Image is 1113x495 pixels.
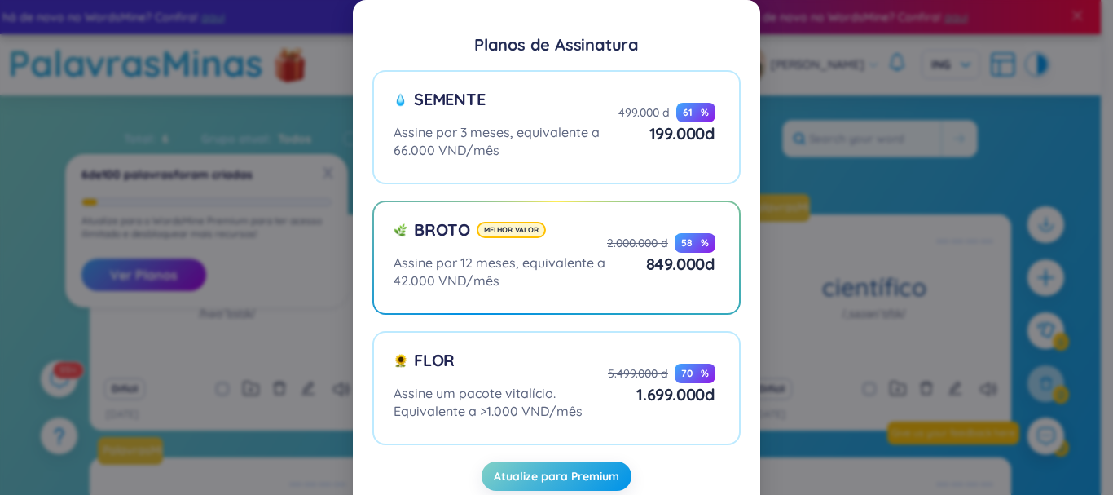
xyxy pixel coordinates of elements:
[701,106,709,118] font: %
[701,367,709,379] font: %
[394,223,407,237] img: broto
[681,236,693,249] font: 58
[646,254,706,274] font: 849.000
[394,354,407,368] img: flor
[705,384,715,404] font: d
[608,366,668,381] font: 5.499.000 d
[681,367,693,379] font: 70
[683,106,693,118] font: 61
[607,236,668,250] font: 2.000.000 d
[474,34,639,55] font: Planos de Assinatura
[705,123,715,144] font: d
[618,105,670,120] font: 499.000 d
[649,123,706,144] font: 199.000
[394,385,583,419] font: Assine um pacote vitalício. Equivalente a >1.000 VND/mês
[414,350,455,370] font: Flor
[482,462,631,491] button: Atualize para Premium
[414,89,486,109] font: Semente
[414,219,470,240] font: Broto
[394,254,605,289] font: Assine por 12 meses, equivalente a 42.000 VND/mês
[484,225,539,234] font: Melhor valor
[636,384,705,404] font: 1.699.000
[705,254,715,274] font: d
[394,124,600,158] font: Assine por 3 meses, equivalente a 66.000 VND/mês
[701,236,709,249] font: %
[394,93,407,107] img: semente
[494,469,619,484] font: Atualize para Premium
